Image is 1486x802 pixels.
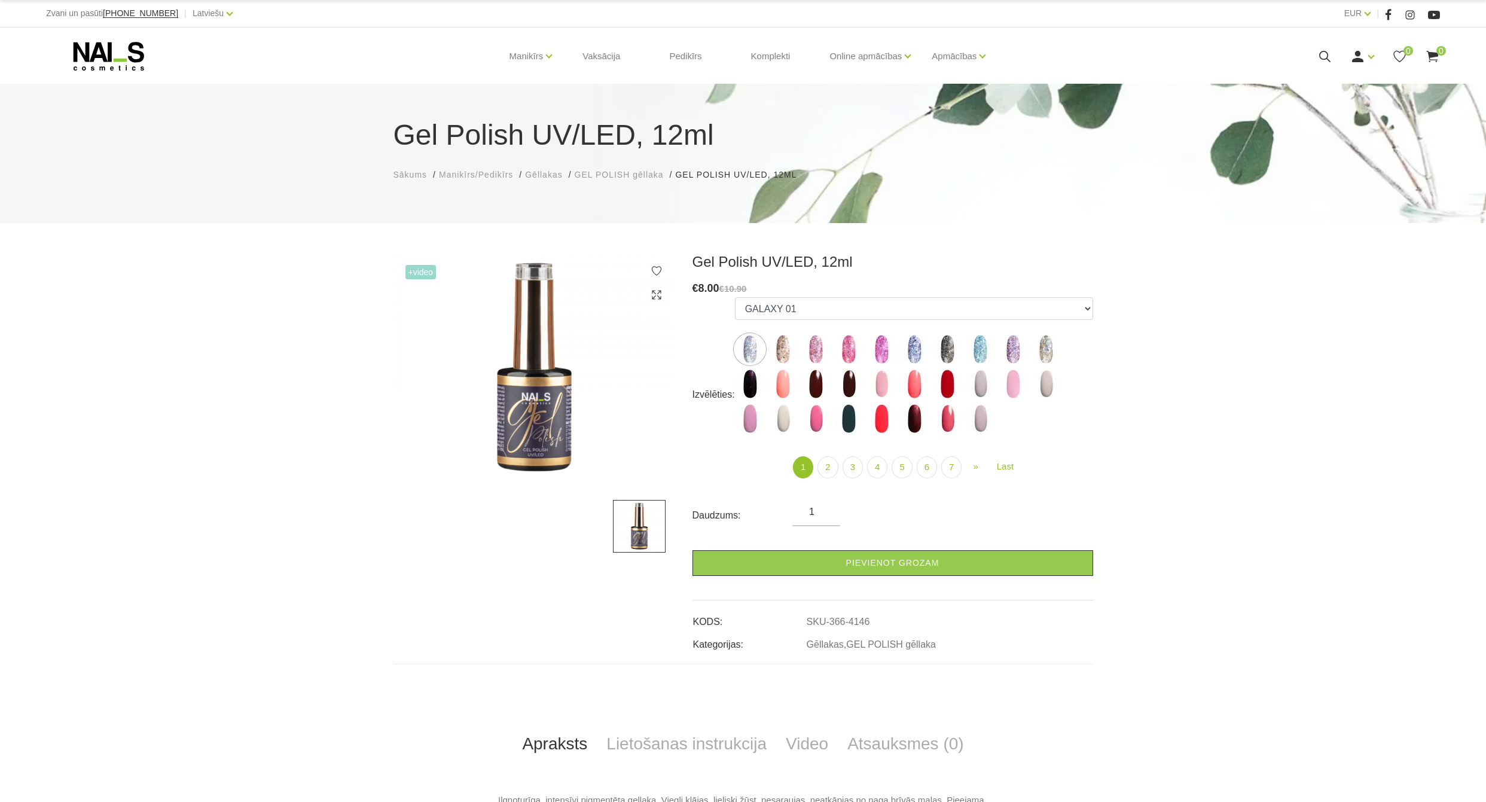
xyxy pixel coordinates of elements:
[698,282,719,294] span: 8.00
[932,334,962,364] img: ...
[793,456,813,478] a: 1
[1031,369,1061,399] label: Nav atlikumā
[692,629,806,652] td: Kategorijas:
[692,606,806,629] td: KODS:
[46,6,178,21] div: Zvani un pasūti
[932,404,962,434] img: ...
[973,461,978,471] span: »
[575,169,664,181] a: GEL POLISH gēllaka
[193,6,224,20] a: Latviešu
[990,456,1021,477] a: Last
[512,724,597,764] a: Apraksts
[998,334,1028,364] img: ...
[932,369,962,399] img: ...
[103,9,178,18] a: [PHONE_NUMBER]
[899,404,929,434] img: ...
[866,369,896,399] label: Nav atlikumā
[439,170,513,179] span: Manikīrs/Pedikīrs
[675,169,808,181] li: Gel Polish UV/LED, 12ml
[838,724,974,764] a: Atsauksmes (0)
[966,456,985,477] a: Next
[807,617,870,627] a: SKU-366-4146
[719,283,747,294] s: €10.90
[509,32,544,80] a: Manikīrs
[768,404,798,434] label: Nav atlikumā
[692,506,793,525] div: Daudzums:
[103,8,178,18] span: [PHONE_NUMBER]
[1425,49,1440,64] a: 0
[899,334,929,364] img: ...
[525,170,562,179] span: Gēllakas
[829,32,902,80] a: Online apmācības
[892,456,912,478] a: 5
[692,253,1093,271] h3: Gel Polish UV/LED, 12ml
[735,369,765,399] img: ...
[801,404,831,434] label: Nav atlikumā
[932,404,962,434] label: Nav atlikumā
[768,404,798,434] img: ...
[801,369,831,399] img: ...
[525,169,562,181] a: Gēllakas
[801,334,831,364] img: ...
[843,456,863,478] a: 3
[1377,6,1379,21] span: |
[834,369,863,399] img: ...
[742,28,800,85] a: Komplekti
[393,169,428,181] a: Sākums
[866,404,896,434] img: ...
[965,404,995,434] label: Nav atlikumā
[965,369,995,399] img: ...
[768,334,798,364] img: ...
[768,369,798,399] img: ...
[834,334,863,364] img: ...
[575,170,664,179] span: GEL POLISH gēllaka
[899,369,929,399] label: Nav atlikumā
[806,629,1093,652] td: ,
[867,456,887,478] a: 4
[393,170,428,179] span: Sākums
[439,169,513,181] a: Manikīrs/Pedikīrs
[834,404,863,434] label: Nav atlikumā
[1031,369,1061,399] img: ...
[801,404,831,434] img: ...
[735,404,765,434] img: ...
[1403,46,1413,56] span: 0
[965,404,995,434] img: ...
[834,404,863,434] img: ...
[941,456,962,478] a: 7
[597,724,776,764] a: Lietošanas instrukcija
[692,550,1093,576] a: Pievienot grozam
[998,369,1028,399] label: Nav atlikumā
[965,369,995,399] label: Nav atlikumā
[405,265,437,279] span: +Video
[1344,6,1362,20] a: EUR
[866,369,896,399] img: ...
[776,724,838,764] a: Video
[866,334,896,364] img: ...
[393,114,1093,157] h1: Gel Polish UV/LED, 12ml
[965,334,995,364] img: ...
[899,369,929,399] img: ...
[393,253,675,482] img: ...
[613,500,666,553] img: ...
[692,385,735,404] div: Izvēlēties:
[692,282,698,294] span: €
[660,28,711,85] a: Pedikīrs
[834,369,863,399] label: Nav atlikumā
[917,456,937,478] a: 6
[817,456,838,478] a: 2
[801,369,831,399] label: Nav atlikumā
[1392,49,1407,64] a: 0
[807,639,844,650] a: Gēllakas
[1031,334,1061,364] img: ...
[184,6,187,21] span: |
[1436,46,1446,56] span: 0
[932,32,977,80] a: Apmācības
[735,456,1093,478] nav: product-offer-list
[998,369,1028,399] img: ...
[573,28,630,85] a: Vaksācija
[735,334,765,364] img: ...
[846,639,936,650] a: GEL POLISH gēllaka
